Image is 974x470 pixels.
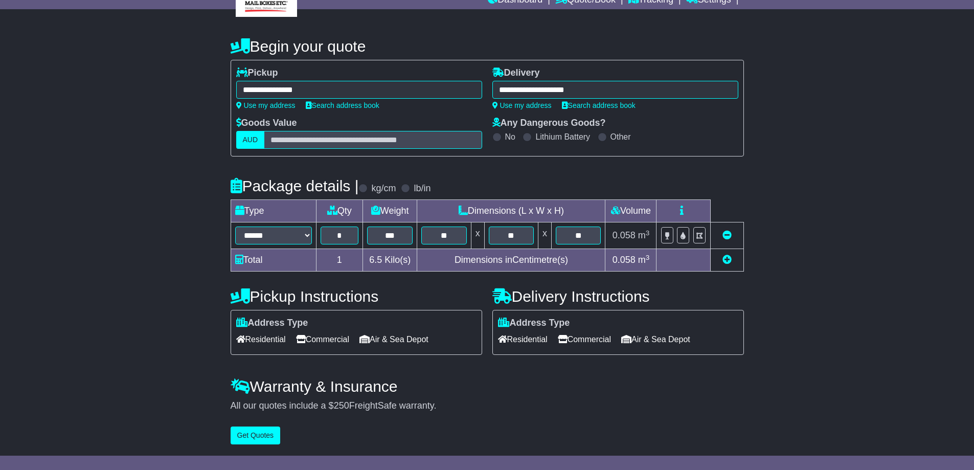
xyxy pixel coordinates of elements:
td: Qty [316,200,363,222]
td: Dimensions in Centimetre(s) [417,249,605,272]
td: Total [231,249,316,272]
sup: 3 [646,229,650,237]
label: No [505,132,515,142]
label: Delivery [492,68,540,79]
span: Residential [236,331,286,347]
button: Get Quotes [231,427,281,444]
span: Commercial [296,331,349,347]
label: Goods Value [236,118,297,129]
span: 0.058 [613,255,636,265]
span: m [638,230,650,240]
h4: Package details | [231,177,359,194]
td: 1 [316,249,363,272]
a: Search address book [306,101,379,109]
sup: 3 [646,254,650,261]
td: x [471,222,484,249]
label: AUD [236,131,265,149]
a: Use my address [236,101,296,109]
td: x [538,222,552,249]
h4: Pickup Instructions [231,288,482,305]
td: Weight [363,200,417,222]
label: Lithium Battery [535,132,590,142]
label: Other [610,132,631,142]
span: Air & Sea Depot [359,331,428,347]
span: Air & Sea Depot [621,331,690,347]
span: 0.058 [613,230,636,240]
td: Type [231,200,316,222]
label: Pickup [236,68,278,79]
span: Commercial [558,331,611,347]
a: Add new item [722,255,732,265]
h4: Warranty & Insurance [231,378,744,395]
span: 250 [334,400,349,411]
h4: Begin your quote [231,38,744,55]
td: Volume [605,200,656,222]
h4: Delivery Instructions [492,288,744,305]
a: Search address book [562,101,636,109]
label: Address Type [236,318,308,329]
td: Kilo(s) [363,249,417,272]
td: Dimensions (L x W x H) [417,200,605,222]
label: lb/in [414,183,431,194]
div: All our quotes include a $ FreightSafe warranty. [231,400,744,412]
a: Use my address [492,101,552,109]
span: Residential [498,331,548,347]
label: Address Type [498,318,570,329]
span: m [638,255,650,265]
a: Remove this item [722,230,732,240]
label: kg/cm [371,183,396,194]
label: Any Dangerous Goods? [492,118,606,129]
span: 6.5 [369,255,382,265]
